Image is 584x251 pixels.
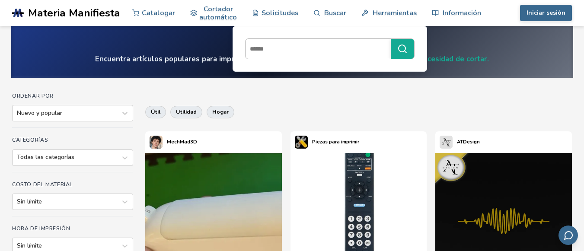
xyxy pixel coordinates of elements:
font: Encuentra artículos populares para imprimir en 3D. Descarga archivos listos para imprimir. [95,54,406,64]
font: Ordenar por [12,92,54,99]
font: Herramientas [373,8,417,18]
font: Hora de impresión [12,225,70,232]
a: Perfil de ATDesignATDesign [435,131,484,153]
input: Sin límite [17,198,19,205]
input: Todas las categorías [17,154,19,161]
font: Información [443,8,481,18]
button: Enviar comentarios por correo electrónico [558,226,578,245]
font: Iniciar sesión [527,9,565,17]
font: Costo del material [12,181,73,188]
img: Perfil de PartsToPrint [295,136,308,149]
font: Categorías [12,137,48,143]
input: Sin límite [17,242,19,249]
font: Piezas para imprimir [312,139,359,145]
font: hogar [212,108,229,115]
font: Catalogar [142,8,175,18]
button: Iniciar sesión [520,5,572,21]
button: útil [145,106,166,118]
button: utilidad [170,106,202,118]
a: Perfil de MechMad3DMechMad3D [145,131,201,153]
button: hogar [207,106,234,118]
font: Cortador automático [199,4,237,22]
a: Perfil de PartsToPrintPiezas para imprimir [290,131,364,153]
font: útil [151,108,160,115]
font: Buscar [324,8,346,18]
img: Perfil de ATDesign [440,136,453,149]
font: utilidad [176,108,197,115]
font: ATDesign [457,139,480,145]
font: MechMad3D [167,139,197,145]
font: Solicitudes [262,8,298,18]
font: Materia Manifiesta [28,6,120,20]
img: Perfil de MechMad3D [150,136,163,149]
a: Sin necesidad de cortar. [406,54,489,64]
input: Nuevo y popular [17,110,19,117]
